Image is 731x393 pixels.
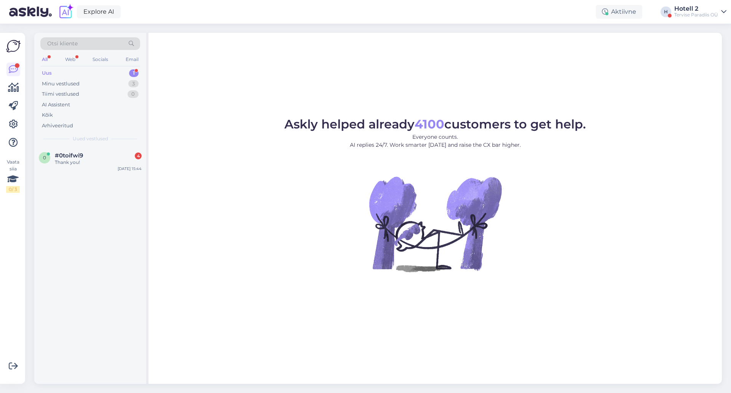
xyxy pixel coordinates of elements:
[128,90,139,98] div: 0
[40,55,49,64] div: All
[674,6,726,18] a: Hotell 2Tervise Paradiis OÜ
[129,69,139,77] div: 1
[58,4,74,20] img: explore-ai
[596,5,642,19] div: Aktiivne
[64,55,77,64] div: Web
[661,6,671,17] div: H
[284,133,586,149] p: Everyone counts. AI replies 24/7. Work smarter [DATE] and raise the CX bar higher.
[55,159,142,166] div: Thank you!
[42,122,73,130] div: Arhiveeritud
[135,152,142,159] div: 4
[42,111,53,119] div: Kõik
[367,155,504,292] img: No Chat active
[55,152,83,159] span: #0toifwi9
[415,117,444,132] b: 4100
[73,135,108,142] span: Uued vestlused
[124,55,140,64] div: Email
[118,166,142,172] div: [DATE] 15:44
[6,186,20,193] div: 0 / 3
[91,55,110,64] div: Socials
[42,69,52,77] div: Uus
[47,40,78,48] span: Otsi kliente
[43,155,46,160] span: 0
[128,80,139,88] div: 3
[77,5,121,18] a: Explore AI
[42,90,79,98] div: Tiimi vestlused
[6,39,21,53] img: Askly Logo
[674,6,718,12] div: Hotell 2
[42,80,80,88] div: Minu vestlused
[6,159,20,193] div: Vaata siia
[284,117,586,132] span: Askly helped already customers to get help.
[42,101,70,109] div: AI Assistent
[674,12,718,18] div: Tervise Paradiis OÜ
